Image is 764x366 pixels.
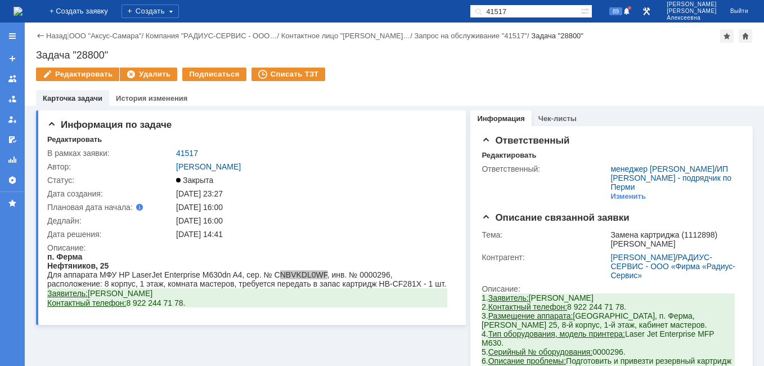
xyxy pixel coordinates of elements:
a: 41517 [176,149,198,158]
a: Заявки на командах [3,70,21,88]
div: Изменить [610,192,646,201]
a: РАДИУС-СЕРВИС - ООО «Фирма «Радиус-Сервис» [610,253,735,280]
div: | [67,31,69,39]
div: Дата решения: [47,230,174,239]
a: Мои согласования [3,131,21,149]
div: Контрагент: [482,253,608,262]
div: [DATE] 16:00 [176,203,451,212]
div: Задача "28800" [36,50,753,61]
u: Описание проблемы: [7,63,84,72]
a: Назад [46,32,67,40]
a: Мои заявки [3,110,21,128]
div: Статус: [47,176,174,185]
a: Контактное лицо "[PERSON_NAME]… [281,32,411,40]
div: / [610,164,736,191]
span: Закрыта [176,176,213,185]
div: Описание: [482,284,739,293]
a: Карточка задачи [43,94,102,102]
div: Дедлайн: [47,216,174,225]
u: Тип оборудования, модель принтера: [7,36,143,45]
span: [PERSON_NAME] [667,1,717,8]
a: [PERSON_NAME] [610,253,675,262]
span: Алексеевна [667,15,717,21]
span: Информация по задаче [47,119,172,130]
u: Размещение аппарата: [7,18,92,27]
a: Настройки [3,171,21,189]
a: [PERSON_NAME] [176,162,241,171]
div: / [146,32,281,40]
span: Ответственный [482,135,569,146]
div: [DATE] 16:00 [176,216,451,225]
div: [DATE] 14:41 [176,230,451,239]
div: В рамках заявки: [47,149,174,158]
div: Автор: [47,162,174,171]
u: Серийный № оборудования: [7,54,111,63]
div: Дата создания: [47,189,174,198]
span: Расширенный поиск [581,5,592,16]
a: Отчеты [3,151,21,169]
div: Сделать домашней страницей [739,29,752,43]
div: Описание: [47,243,453,252]
div: Редактировать [47,135,102,144]
div: Задача "28800" [531,32,583,40]
a: История изменения [116,94,187,102]
a: Создать заявку [3,50,21,68]
div: Ответственный: [482,164,608,173]
a: ООО "Аксус-Самара" [69,32,142,40]
div: Редактировать [482,151,536,160]
div: Тема: [482,230,608,239]
a: Перейти в интерфейс администратора [640,5,653,18]
div: Замена картриджа (1112898) [PERSON_NAME] [610,230,736,248]
a: Чек-листы [538,114,577,123]
div: / [281,32,415,40]
a: Перейти на домашнюю страницу [14,7,23,16]
span: Описание связанной заявки [482,212,629,223]
span: 89 [609,7,622,15]
div: [DATE] 23:27 [176,189,451,198]
div: / [415,32,532,40]
img: logo [14,7,23,16]
a: менеджер [PERSON_NAME] [610,164,714,173]
u: Контактный телефон: [7,9,86,18]
span: [PERSON_NAME] [667,8,717,15]
div: Добавить в избранное [720,29,734,43]
div: / [610,253,736,280]
a: Запрос на обслуживание "41517" [415,32,528,40]
a: Заявки в моей ответственности [3,90,21,108]
a: Информация [477,114,524,123]
div: Создать [122,5,179,18]
div: / [69,32,146,40]
a: Компания "РАДИУС-СЕРВИС - ООО… [146,32,277,40]
a: ИП [PERSON_NAME] - подрядчик по Перми [610,164,731,191]
div: Плановая дата начала: [47,203,160,212]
